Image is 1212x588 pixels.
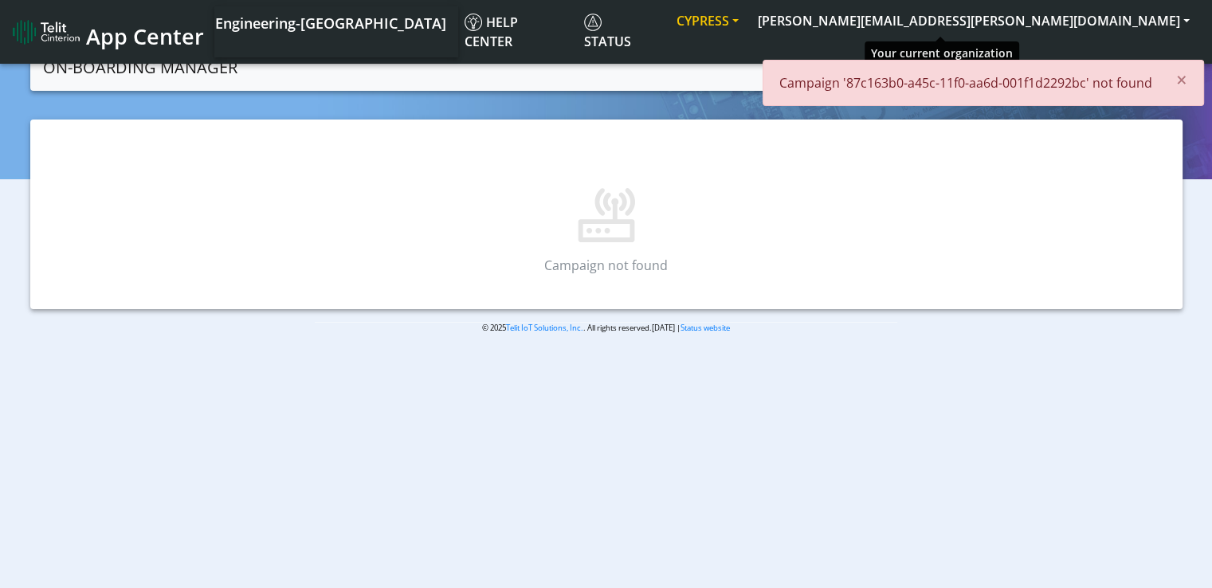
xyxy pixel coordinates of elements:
[1160,61,1203,99] button: Close
[779,73,1152,92] p: Campaign '87c163b0-a45c-11f0-aa6d-001f1d2292bc' not found
[86,22,204,51] span: App Center
[315,322,897,334] p: © 2025 . All rights reserved.[DATE] |
[681,323,730,333] a: Status website
[43,52,237,84] a: On-Boarding Manager
[506,323,583,333] a: Telit IoT Solutions, Inc.
[1176,66,1187,92] span: ×
[215,14,446,33] span: Engineering-[GEOGRAPHIC_DATA]
[13,19,80,45] img: logo-telit-cinterion-gw-new.png
[555,141,657,243] img: Campaign not found
[214,6,445,38] a: Your current platform instance
[465,14,518,50] span: Help center
[13,15,202,49] a: App Center
[865,41,1019,65] div: Your current organization
[584,14,631,50] span: Status
[52,256,1161,275] p: Campaign not found
[584,14,602,31] img: status.svg
[748,6,1199,35] button: [PERSON_NAME][EMAIL_ADDRESS][PERSON_NAME][DOMAIN_NAME]
[578,6,667,57] a: Status
[667,6,748,35] button: CYPRESS
[465,14,482,31] img: knowledge.svg
[458,6,578,57] a: Help center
